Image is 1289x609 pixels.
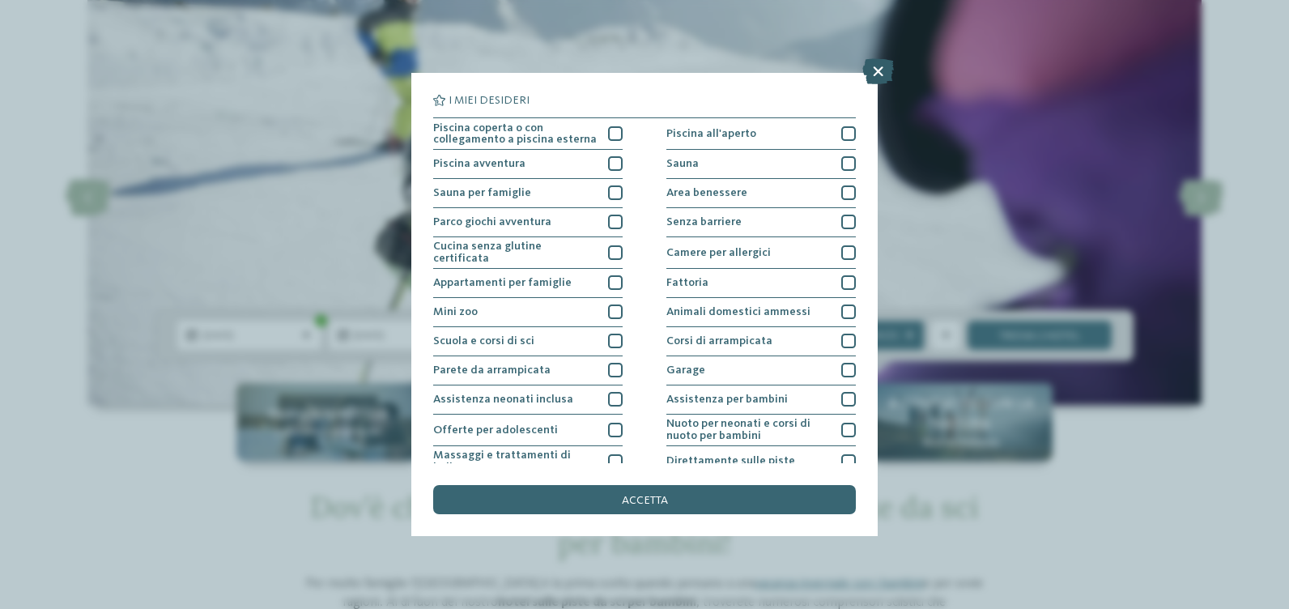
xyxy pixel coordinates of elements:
[433,394,573,405] span: Assistenza neonati inclusa
[666,418,831,441] span: Nuoto per neonati e corsi di nuoto per bambini
[666,335,772,347] span: Corsi di arrampicata
[666,394,788,405] span: Assistenza per bambini
[666,216,742,228] span: Senza barriere
[666,187,747,198] span: Area benessere
[666,455,795,466] span: Direttamente sulle piste
[666,158,699,169] span: Sauna
[433,364,551,376] span: Parete da arrampicata
[433,241,598,264] span: Cucina senza glutine certificata
[666,247,771,258] span: Camere per allergici
[666,128,756,139] span: Piscina all'aperto
[433,306,478,317] span: Mini zoo
[666,277,708,288] span: Fattoria
[449,95,530,106] span: I miei desideri
[433,122,598,146] span: Piscina coperta o con collegamento a piscina esterna
[433,277,572,288] span: Appartamenti per famiglie
[666,306,810,317] span: Animali domestici ammessi
[622,495,668,506] span: accetta
[666,364,705,376] span: Garage
[433,216,551,228] span: Parco giochi avventura
[433,187,531,198] span: Sauna per famiglie
[433,424,558,436] span: Offerte per adolescenti
[433,335,534,347] span: Scuola e corsi di sci
[433,158,525,169] span: Piscina avventura
[433,449,598,473] span: Massaggi e trattamenti di bellezza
